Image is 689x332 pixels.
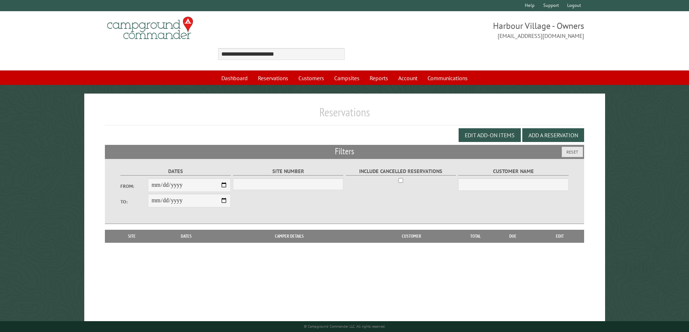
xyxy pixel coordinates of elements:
small: © Campground Commander LLC. All rights reserved. [304,324,386,329]
a: Reports [365,71,392,85]
button: Edit Add-on Items [459,128,521,142]
label: Site Number [233,167,343,176]
th: Customer [361,230,461,243]
label: Include Cancelled Reservations [346,167,456,176]
label: Customer Name [458,167,569,176]
label: From: [120,183,148,190]
th: Due [490,230,536,243]
a: Customers [294,71,328,85]
button: Reset [562,147,583,157]
a: Account [394,71,422,85]
th: Total [461,230,490,243]
label: Dates [120,167,231,176]
a: Campsites [330,71,364,85]
span: Harbour Village - Owners [EMAIL_ADDRESS][DOMAIN_NAME] [345,20,584,40]
h2: Filters [105,145,584,159]
h1: Reservations [105,105,584,125]
a: Communications [423,71,472,85]
button: Add a Reservation [522,128,584,142]
a: Reservations [254,71,293,85]
th: Edit [536,230,584,243]
label: To: [120,198,148,205]
th: Site [109,230,156,243]
th: Camper Details [217,230,361,243]
img: Campground Commander [105,14,195,42]
th: Dates [156,230,217,243]
a: Dashboard [217,71,252,85]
